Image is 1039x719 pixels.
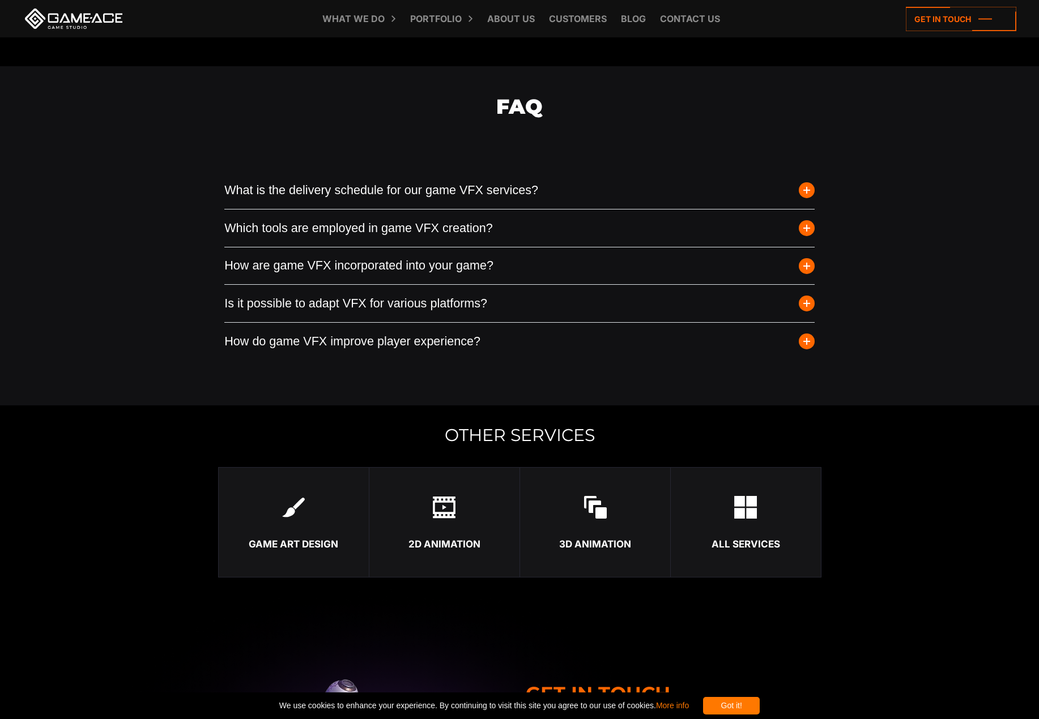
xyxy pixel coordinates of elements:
[282,496,305,519] img: Game art design footer icon
[369,538,519,550] div: 2D Animation
[219,538,369,550] div: Game Art Design
[656,701,689,710] a: More info
[224,209,815,247] button: Which tools are employed in game VFX creation?
[218,467,369,577] a: Game Art Design
[224,247,815,285] button: How are game VFX incorporated into your game?
[671,538,820,550] div: All services
[584,496,607,519] img: 3d animation logo footer
[224,172,815,209] button: What is the delivery schedule for our game VFX services?
[519,467,670,577] a: 3D Animation
[279,697,689,714] span: We use cookies to enhance your experience. By continuing to visit this site you agree to our use ...
[224,285,815,322] button: Is it possible to adapt VFX for various platforms?
[906,7,1016,31] a: Get in touch
[520,538,670,550] div: 3D Animation
[224,66,815,176] h2: FAQ
[734,496,757,519] img: Game development services
[703,697,760,714] div: Got it!
[369,467,519,577] a: 2D Animation
[224,323,815,360] button: How do game VFX improve player experience?
[433,496,455,519] img: 2d animation logo footer
[670,467,821,577] a: All services
[218,426,821,444] h2: Other Services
